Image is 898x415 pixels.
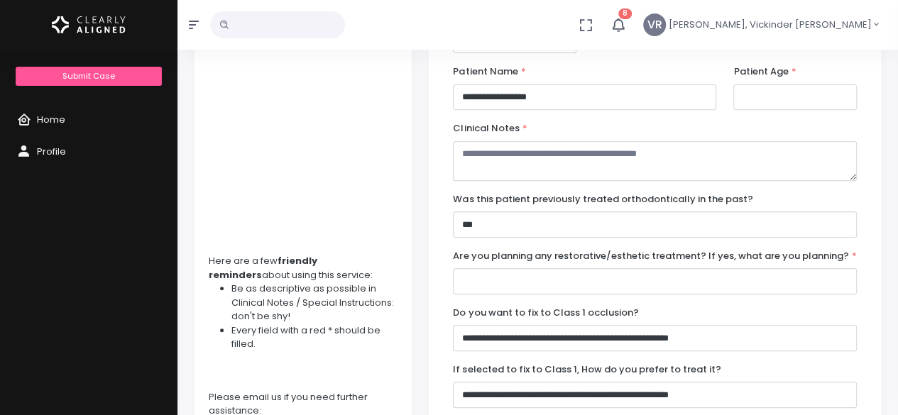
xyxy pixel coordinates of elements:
img: Logo Horizontal [52,10,126,40]
label: Was this patient previously treated orthodontically in the past? [453,192,752,206]
label: If selected to fix to Class 1, How do you prefer to treat it? [453,363,721,377]
label: Clinical Notes [453,121,527,135]
span: VR [643,13,666,36]
span: Submit Case [62,70,115,82]
span: Profile [37,145,66,158]
label: Do you want to fix to Class 1 occlusion? [453,306,638,320]
label: Are you planning any restorative/esthetic treatment? If yes, what are you planning? [453,249,856,263]
strong: friendly reminders [209,254,317,282]
label: Patient Name [453,65,525,79]
li: Every field with a red * should be filled. [231,323,398,351]
li: Be as descriptive as possible in Clinical Notes / Special Instructions: don't be shy! [231,282,398,323]
div: Here are a few about using this service: [209,254,398,282]
span: Home [37,113,65,126]
span: [PERSON_NAME], Vickinder [PERSON_NAME] [669,18,872,32]
span: 8 [618,9,632,19]
label: Patient Age [733,65,796,79]
a: Submit Case [16,67,161,86]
